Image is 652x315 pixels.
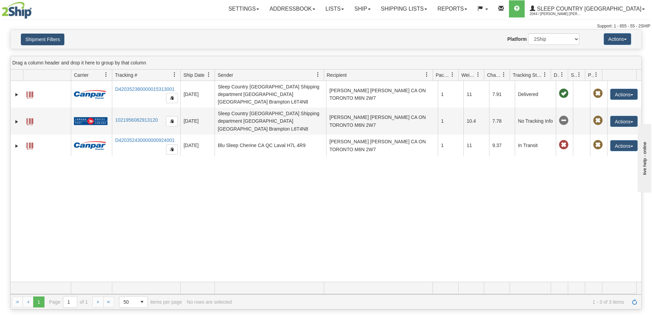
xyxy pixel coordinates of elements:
img: 20 - Canada Post [74,117,107,125]
td: 11 [463,135,489,157]
span: Recipient [327,72,347,78]
span: No Tracking Info [559,116,568,125]
a: Shipping lists [376,0,432,17]
img: 14 - Canpar [74,90,106,99]
a: Refresh [629,296,640,307]
span: Pickup Status [588,72,594,78]
td: Blu Sleep Cherine CA QC Laval H7L 4R9 [215,135,326,157]
button: Actions [604,33,631,45]
a: Label [26,140,33,150]
button: Actions [610,140,638,151]
a: Ship Date filter column settings [203,69,215,81]
td: In Transit [515,135,556,157]
a: Ship [349,0,375,17]
span: Delivery Status [554,72,560,78]
a: Label [26,88,33,99]
td: 1 [438,81,463,108]
td: 7.91 [489,81,515,108]
td: Delivered [515,81,556,108]
a: 1021956082913120 [115,117,158,123]
a: Expand [13,91,20,98]
div: No rows are selected [187,299,232,305]
input: Page 1 [63,296,77,307]
a: Delivery Status filter column settings [556,69,568,81]
td: 9.37 [489,135,515,157]
span: Pickup Not Assigned [593,116,603,125]
a: Shipment Issues filter column settings [573,69,585,81]
a: Lists [320,0,349,17]
span: Pickup Not Assigned [593,89,603,98]
button: Actions [610,89,638,100]
span: Page 1 [33,296,44,307]
button: Actions [610,116,638,127]
a: Addressbook [264,0,320,17]
a: Tracking # filter column settings [169,69,180,81]
span: Charge [487,72,501,78]
span: Weight [461,72,476,78]
a: Sender filter column settings [312,69,324,81]
td: No Tracking Info [515,108,556,134]
button: Shipment Filters [21,34,64,45]
button: Copy to clipboard [166,116,178,126]
td: 10.4 [463,108,489,134]
div: grid grouping header [11,56,641,70]
a: Pickup Status filter column settings [590,69,602,81]
span: Shipment Issues [571,72,577,78]
td: 1 [438,108,463,134]
a: Label [26,115,33,126]
span: Tracking Status [513,72,542,78]
a: Packages filter column settings [447,69,458,81]
span: items per page [119,296,182,308]
iframe: chat widget [636,122,651,192]
span: Tracking # [115,72,137,78]
button: Copy to clipboard [166,93,178,103]
label: Platform [507,36,527,43]
td: [PERSON_NAME] [PERSON_NAME] CA ON TORONTO M6N 2W7 [326,108,438,134]
span: 50 [124,299,132,305]
a: Expand [13,118,20,125]
a: Tracking Status filter column settings [539,69,551,81]
a: Carrier filter column settings [100,69,112,81]
a: D420352380000015313001 [115,86,175,92]
td: Sleep Country [GEOGRAPHIC_DATA] Shipping department [GEOGRAPHIC_DATA] [GEOGRAPHIC_DATA] Brampton ... [215,81,326,108]
span: Sleep Country [GEOGRAPHIC_DATA] [535,6,641,12]
span: select [137,296,148,307]
span: Pickup Not Assigned [593,140,603,150]
a: D420352430000000924001 [115,137,175,143]
span: Carrier [74,72,89,78]
td: 1 [438,135,463,157]
td: [DATE] [180,135,215,157]
td: 7.78 [489,108,515,134]
td: Sleep Country [GEOGRAPHIC_DATA] Shipping department [GEOGRAPHIC_DATA] [GEOGRAPHIC_DATA] Brampton ... [215,108,326,134]
span: On time [559,89,568,98]
a: Expand [13,143,20,149]
span: Page of 1 [49,296,88,308]
span: Sender [218,72,233,78]
button: Copy to clipboard [166,144,178,155]
td: [DATE] [180,108,215,134]
a: Weight filter column settings [472,69,484,81]
div: live help - online [5,6,63,11]
td: [PERSON_NAME] [PERSON_NAME] CA ON TORONTO M6N 2W7 [326,135,438,157]
span: Packages [436,72,450,78]
span: 2044 / [PERSON_NAME] [PERSON_NAME] [530,11,581,17]
span: Page sizes drop down [119,296,148,308]
a: Sleep Country [GEOGRAPHIC_DATA] 2044 / [PERSON_NAME] [PERSON_NAME] [525,0,650,17]
td: [PERSON_NAME] [PERSON_NAME] CA ON TORONTO M6N 2W7 [326,81,438,108]
img: 14 - Canpar [74,141,106,150]
span: Late [559,140,568,150]
td: 11 [463,81,489,108]
span: 1 - 3 of 3 items [236,299,624,305]
td: [DATE] [180,81,215,108]
a: Charge filter column settings [498,69,510,81]
div: Support: 1 - 855 - 55 - 2SHIP [2,23,650,29]
a: Recipient filter column settings [421,69,433,81]
a: Reports [432,0,472,17]
a: Settings [223,0,264,17]
span: Ship Date [183,72,204,78]
img: logo2044.jpg [2,2,32,19]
